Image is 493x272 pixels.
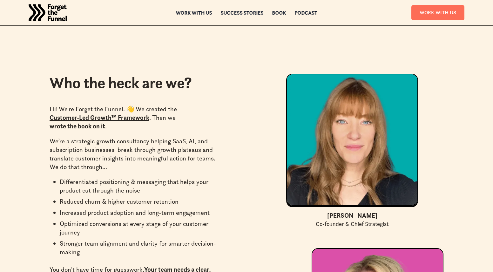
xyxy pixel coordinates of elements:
li: Stronger team alignment and clarity for smarter decision-making [60,239,224,256]
li: Differentiated positioning & messaging that helps your product cut through the noise [60,178,224,195]
a: Work with us [176,10,212,15]
a: Work With Us [411,5,464,20]
div: Co-founder & Chief Strategist [316,220,388,228]
p: We’re a strategic growth consultancy helping SaaS, AI, and subscription businesses break through ... [50,137,224,171]
li: Reduced churn & higher customer retention [60,197,224,206]
a: Podcast [295,10,317,15]
a: Book [272,10,286,15]
p: Hi! We're Forget the Funnel. 👋 We created the . Then we . [50,105,224,131]
a: Success Stories [221,10,264,15]
li: Increased product adoption and long-term engagement [60,208,224,217]
li: Optimized conversions at every stage of your customer journey [60,220,224,237]
div: [PERSON_NAME] [327,211,377,220]
h2: Who the heck are we? [50,74,243,92]
a: wrote the book on it [50,122,105,130]
a: Customer-Led Growth™ Framework [50,114,149,121]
